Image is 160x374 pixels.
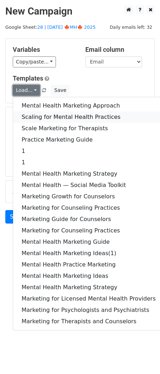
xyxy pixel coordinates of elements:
[37,24,96,30] a: 28 | [DATE] 🍁MH🍁 2025
[13,56,56,67] a: Copy/paste...
[13,85,40,96] a: Load...
[5,24,96,30] small: Google Sheet:
[13,75,43,82] a: Templates
[125,340,160,374] iframe: Chat Widget
[107,23,155,31] span: Daily emails left: 32
[85,46,147,54] h5: Email column
[5,210,29,224] a: Send
[5,5,155,17] h2: New Campaign
[107,24,155,30] a: Daily emails left: 32
[13,46,75,54] h5: Variables
[51,85,69,96] button: Save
